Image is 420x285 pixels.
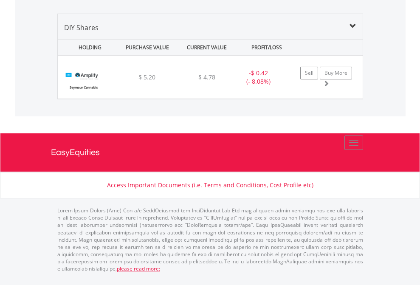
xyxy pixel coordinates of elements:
[64,23,99,32] span: DIY Shares
[59,40,116,55] div: HOLDING
[57,207,363,272] p: Lorem Ipsum Dolors (Ame) Con a/e SeddOeiusmod tem InciDiduntut Lab Etd mag aliquaen admin veniamq...
[118,40,176,55] div: PURCHASE VALUE
[107,181,313,189] a: Access Important Documents (i.e. Terms and Conditions, Cost Profile etc)
[238,40,296,55] div: PROFIT/LOSS
[138,73,155,81] span: $ 5.20
[300,67,318,79] a: Sell
[320,67,352,79] a: Buy More
[251,69,268,77] span: $ 0.42
[232,69,285,86] div: - (- 8.08%)
[62,66,105,96] img: EQU.US.CNBS.png
[51,133,369,172] a: EasyEquities
[178,40,236,55] div: CURRENT VALUE
[198,73,215,81] span: $ 4.78
[117,265,160,272] a: please read more:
